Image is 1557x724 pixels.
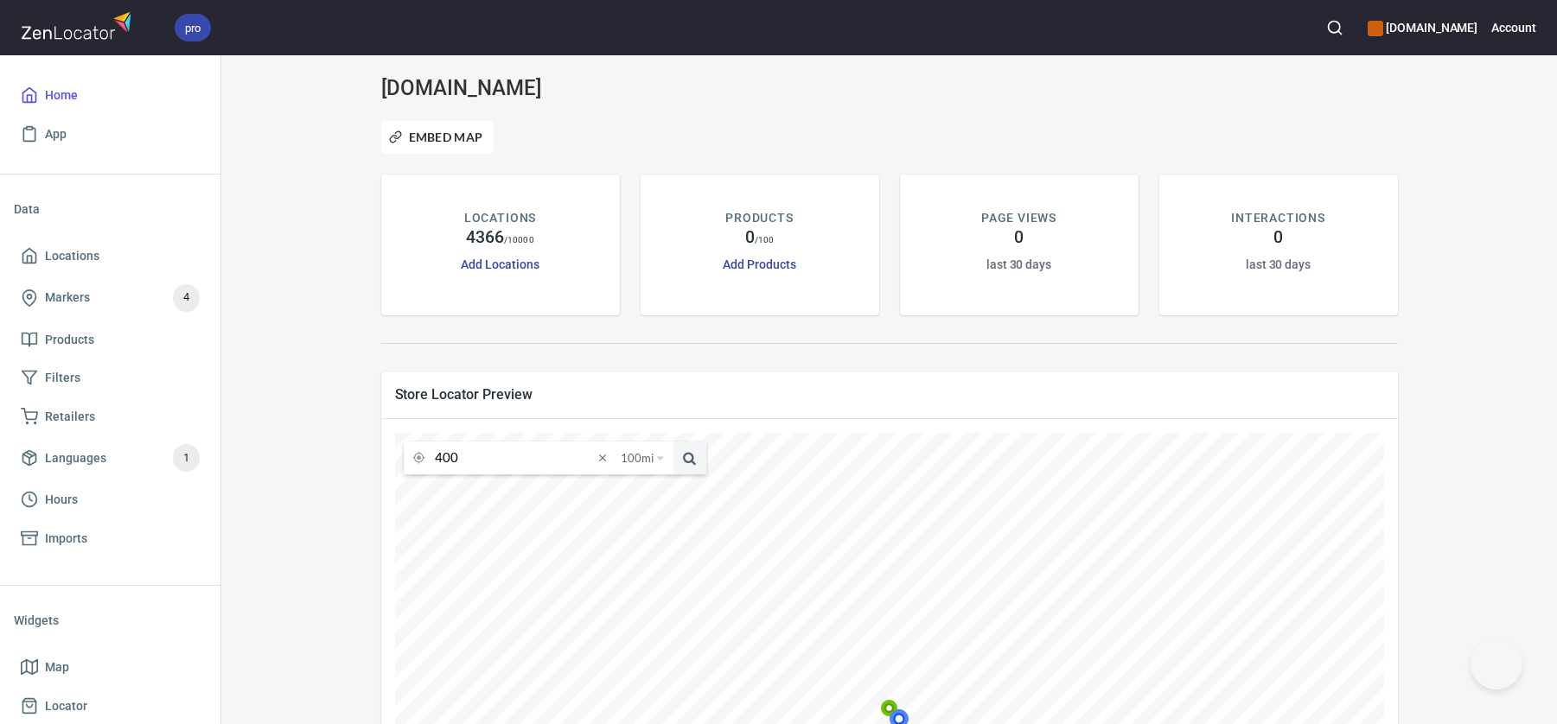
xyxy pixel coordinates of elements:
span: Embed Map [392,127,483,148]
a: Hours [14,480,207,519]
span: Filters [45,367,80,389]
h4: 0 [1273,227,1283,248]
iframe: Help Scout Beacon - Open [1471,638,1522,689]
a: Imports [14,519,207,558]
h4: 0 [745,227,755,248]
p: PAGE VIEWS [981,209,1056,227]
p: INTERACTIONS [1231,209,1325,227]
a: Add Locations [461,257,539,271]
a: Locations [14,237,207,276]
a: Markers4 [14,276,207,321]
span: 100 mi [621,441,654,474]
span: Locations [45,245,99,267]
span: Home [45,85,78,106]
span: pro [175,19,211,37]
span: 1 [173,448,200,468]
a: Home [14,76,207,115]
h6: Account [1491,18,1536,37]
h3: [DOMAIN_NAME] [381,76,706,100]
button: Embed Map [381,121,495,154]
p: / 10000 [504,233,534,246]
span: Store Locator Preview [395,385,1384,403]
p: / 100 [755,233,774,246]
h6: [DOMAIN_NAME] [1368,18,1477,37]
li: Widgets [14,600,207,641]
h4: 4366 [466,227,504,248]
a: App [14,115,207,154]
span: Map [45,657,69,678]
span: Markers [45,287,90,308]
div: Manage your apps [1368,9,1477,47]
h4: 0 [1014,227,1024,248]
h6: last 30 days [1246,255,1311,274]
a: Products [14,321,207,359]
span: Products [45,329,94,351]
p: LOCATIONS [464,209,536,227]
input: search [435,441,593,474]
span: Imports [45,528,87,549]
span: App [45,124,67,145]
a: Add Products [723,257,795,271]
button: color-CE600E [1368,21,1383,36]
li: Data [14,188,207,230]
div: pro [175,14,211,41]
h6: last 30 days [986,255,1051,274]
span: 4 [173,288,200,308]
a: Retailers [14,397,207,436]
span: Languages [45,448,106,469]
button: Account [1491,9,1536,47]
p: PRODUCTS [725,209,794,227]
img: zenlocator [21,7,137,44]
a: Filters [14,359,207,397]
a: Languages1 [14,435,207,480]
span: Retailers [45,406,95,428]
a: Map [14,648,207,687]
span: Hours [45,489,78,511]
span: Locator [45,695,87,717]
